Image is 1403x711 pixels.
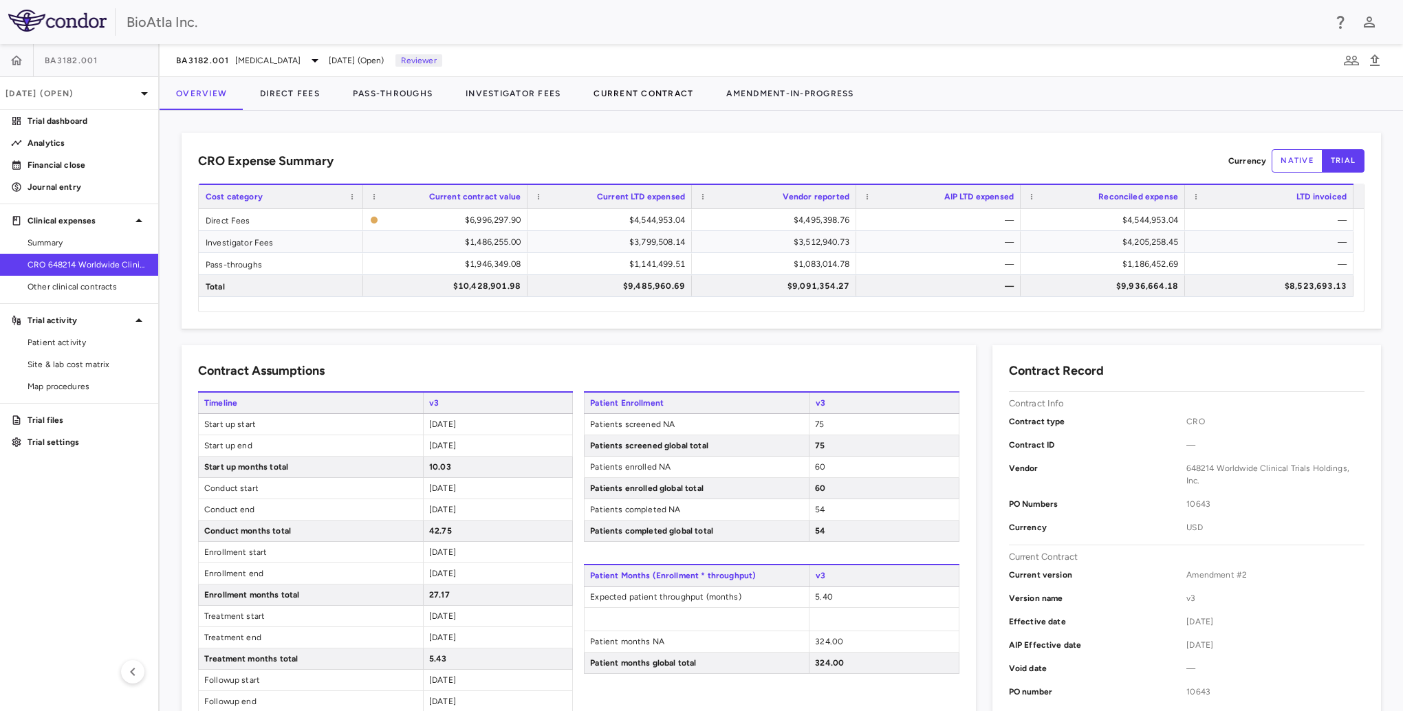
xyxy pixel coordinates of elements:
span: USD [1186,521,1364,534]
p: Current version [1009,569,1187,581]
button: native [1272,149,1323,173]
span: Conduct end [199,499,423,520]
span: Enrollment start [199,542,423,562]
div: — [869,231,1014,253]
span: Treatment months total [199,648,423,669]
span: Vendor reported [783,192,849,201]
span: Start up start [199,414,423,435]
span: Treatment end [199,627,423,648]
div: — [869,209,1014,231]
span: Conduct start [199,478,423,499]
p: Contract type [1009,415,1187,428]
div: $4,544,953.04 [540,209,685,231]
div: $6,996,297.90 [384,209,521,231]
p: Trial dashboard [28,115,147,127]
span: AIP LTD expensed [944,192,1014,201]
span: Other clinical contracts [28,281,147,293]
p: Clinical expenses [28,215,131,227]
span: Conduct months total [199,521,423,541]
div: $3,799,508.14 [540,231,685,253]
span: [DATE] [429,633,456,642]
p: Trial activity [28,314,131,327]
span: CRO [1186,415,1364,428]
span: Site & lab cost matrix [28,358,147,371]
span: 75 [815,419,824,429]
p: Trial files [28,414,147,426]
span: 54 [815,505,825,514]
span: 27.17 [429,590,450,600]
h6: Contract Record [1009,362,1104,380]
span: Enrollment months total [199,584,423,605]
button: Overview [160,77,243,110]
span: Current LTD expensed [597,192,685,201]
span: 60 [815,462,825,472]
button: Amendment-In-Progress [710,77,870,110]
p: Contract Info [1009,397,1065,410]
span: 42.75 [429,526,452,536]
p: Void date [1009,662,1187,675]
p: AIP Effective date [1009,639,1187,651]
span: v3 [423,393,573,413]
p: Current Contract [1009,551,1078,563]
h6: Contract Assumptions [198,362,325,380]
span: Patient Months (Enrollment * throughput) [584,565,809,586]
span: — [1186,439,1364,451]
p: Contract ID [1009,439,1187,451]
div: $3,512,940.73 [704,231,849,253]
div: — [1197,231,1347,253]
span: [DATE] (Open) [329,54,384,67]
button: trial [1322,149,1364,173]
div: $9,091,354.27 [704,275,849,297]
p: Vendor [1009,462,1186,487]
p: Trial settings [28,436,147,448]
span: Patients completed NA [585,499,809,520]
p: Currency [1228,155,1266,167]
div: $8,523,693.13 [1197,275,1347,297]
div: $1,486,255.00 [376,231,521,253]
div: $4,205,258.45 [1033,231,1178,253]
span: Reconciled expense [1098,192,1178,201]
div: — [869,275,1014,297]
span: [DATE] [1186,615,1364,628]
span: Patient activity [28,336,147,349]
span: Amendment #2 [1186,569,1364,581]
h6: CRO Expense Summary [198,152,334,171]
span: 75 [815,441,825,450]
span: 324.00 [815,637,843,646]
span: BA3182.001 [45,55,98,66]
p: Journal entry [28,181,147,193]
span: Patients enrolled NA [585,457,809,477]
div: Pass-throughs [199,253,363,274]
span: Patients completed global total [585,521,809,541]
div: $1,141,499.51 [540,253,685,275]
div: $4,495,398.76 [704,209,849,231]
span: v3 [809,393,959,413]
span: Map procedures [28,380,147,393]
div: — [1197,253,1347,275]
div: Direct Fees [199,209,363,230]
p: Effective date [1009,615,1187,628]
span: [DATE] [429,611,456,621]
span: Start up end [199,435,423,456]
p: Financial close [28,159,147,171]
div: $1,946,349.08 [376,253,521,275]
div: $1,083,014.78 [704,253,849,275]
span: [DATE] [429,505,456,514]
div: — [1197,209,1347,231]
button: Pass-Throughs [336,77,449,110]
div: $9,485,960.69 [540,275,685,297]
span: [MEDICAL_DATA] [235,54,301,67]
span: [DATE] [1186,639,1364,651]
span: [DATE] [429,483,456,493]
div: — [869,253,1014,275]
span: Summary [28,237,147,249]
button: Direct Fees [243,77,336,110]
span: 10643 [1186,686,1364,698]
div: $4,544,953.04 [1033,209,1178,231]
span: v3 [809,565,959,586]
span: Patients screened NA [585,414,809,435]
div: $1,186,452.69 [1033,253,1178,275]
div: $9,936,664.18 [1033,275,1178,297]
span: BA3182.001 [176,55,230,66]
span: 60 [815,483,825,493]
